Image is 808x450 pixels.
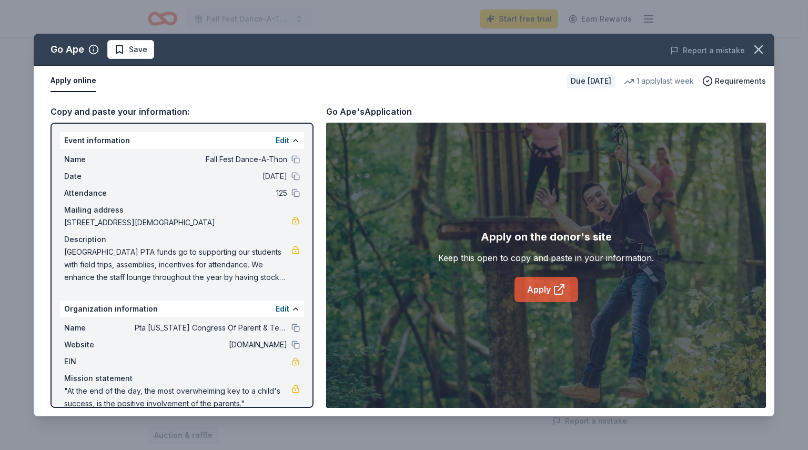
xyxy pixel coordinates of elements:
[135,170,287,183] span: [DATE]
[50,41,84,58] div: Go Ape
[438,252,654,264] div: Keep this open to copy and paste in your information.
[64,338,135,351] span: Website
[135,338,287,351] span: [DOMAIN_NAME]
[64,204,300,216] div: Mailing address
[64,246,291,284] span: [GEOGRAPHIC_DATA] PTA funds go to supporting our students with field trips, assemblies, incentive...
[64,216,291,229] span: [STREET_ADDRESS][DEMOGRAPHIC_DATA]
[135,187,287,199] span: 125
[702,75,766,87] button: Requirements
[567,74,615,88] div: Due [DATE]
[64,372,300,385] div: Mission statement
[50,70,96,92] button: Apply online
[64,233,300,246] div: Description
[64,153,135,166] span: Name
[64,355,135,368] span: EIN
[60,301,304,317] div: Organization information
[326,105,412,118] div: Go Ape's Application
[135,153,287,166] span: Fall Fest Dance-A-Thon
[64,385,291,423] span: "At the end of the day, the most overwhelming key to a child's success, is the positive involveme...
[481,228,612,245] div: Apply on the donor's site
[107,40,154,59] button: Save
[60,132,304,149] div: Event information
[50,105,314,118] div: Copy and paste your information:
[129,43,147,56] span: Save
[624,75,694,87] div: 1 apply last week
[276,134,289,147] button: Edit
[64,322,135,334] span: Name
[670,44,745,57] button: Report a mistake
[276,303,289,315] button: Edit
[514,277,578,302] a: Apply
[64,170,135,183] span: Date
[64,187,135,199] span: Attendance
[715,75,766,87] span: Requirements
[135,322,287,334] span: Pta [US_STATE] Congress Of Parent & Teachers Inc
